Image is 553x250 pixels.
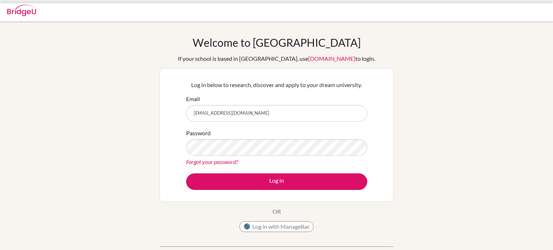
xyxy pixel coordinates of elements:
[186,81,367,89] p: Log in below to research, discover and apply to your dream university.
[186,129,211,137] label: Password
[193,36,361,49] h1: Welcome to [GEOGRAPHIC_DATA]
[186,173,367,190] button: Log in
[308,55,355,62] a: [DOMAIN_NAME]
[186,158,238,165] a: Forgot your password?
[239,221,314,232] button: Log in with ManageBac
[178,54,375,63] div: If your school is based in [GEOGRAPHIC_DATA], use to login.
[186,95,200,103] label: Email
[7,5,36,16] img: Bridge-U
[273,207,281,216] p: OR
